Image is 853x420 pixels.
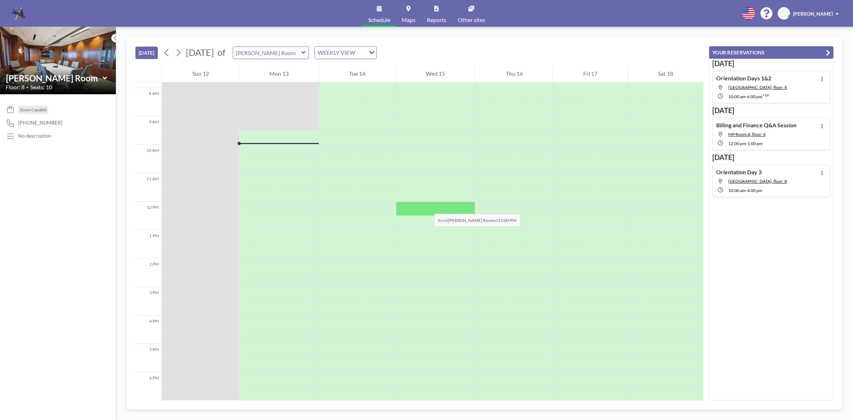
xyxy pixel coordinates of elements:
[728,188,746,193] span: 10:00 AM
[716,122,796,129] h4: Billing and Finance Q&A Session
[357,48,365,57] input: Search for option
[30,84,52,91] span: Seats: 10
[728,132,766,137] span: MP Room A, floor: 4
[746,141,747,146] span: -
[135,230,162,259] div: 1 PM
[319,65,396,83] div: Tue 14
[747,94,762,99] span: 6:00 PM
[728,85,787,90] span: Buckhead Room, floor: 8
[458,17,485,23] span: Other sites
[135,88,162,116] div: 8 AM
[712,106,830,115] h3: [DATE]
[11,6,26,21] img: organization-logo
[728,179,787,184] span: Buckhead Room, floor: 8
[368,17,390,23] span: Schedule
[135,145,162,173] div: 10 AM
[793,11,833,17] span: [PERSON_NAME]
[448,218,494,223] b: [PERSON_NAME] Room
[6,73,103,83] input: Currie Room
[18,119,62,126] span: [PHONE_NUMBER]
[218,47,225,58] span: of
[762,93,769,97] sup: +1d
[402,17,415,23] span: Maps
[746,94,747,99] span: -
[396,65,475,83] div: Wed 15
[747,141,763,146] span: 1:00 PM
[135,173,162,202] div: 11 AM
[781,10,787,17] span: CC
[712,59,830,68] h3: [DATE]
[135,47,158,59] button: [DATE]
[135,372,162,401] div: 6 PM
[162,65,239,83] div: Sun 12
[434,214,520,227] span: Book at
[628,65,703,83] div: Sat 18
[233,47,301,59] input: Currie Room
[135,116,162,145] div: 9 AM
[709,46,833,59] button: YOUR RESERVATIONS
[553,65,627,83] div: Fri 17
[135,344,162,372] div: 5 PM
[6,84,25,91] span: Floor: 8
[26,85,28,90] span: •
[716,169,762,176] h4: Orientation Day 3
[315,47,376,59] div: Search for option
[239,65,318,83] div: Mon 13
[427,17,446,23] span: Reports
[728,141,746,146] span: 12:00 PM
[135,202,162,230] div: 12 PM
[20,107,47,112] span: Zoom Capable
[135,315,162,344] div: 4 PM
[498,218,516,223] b: 12:00 PM
[135,259,162,287] div: 2 PM
[316,48,356,57] span: WEEKLY VIEW
[728,94,746,99] span: 10:00 AM
[746,188,747,193] span: -
[712,153,830,162] h3: [DATE]
[716,75,771,82] h4: Orientation Days 1&2
[135,287,162,315] div: 3 PM
[476,65,553,83] div: Thu 16
[186,47,214,58] span: [DATE]
[18,133,51,139] div: No description
[747,188,762,193] span: 4:00 PM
